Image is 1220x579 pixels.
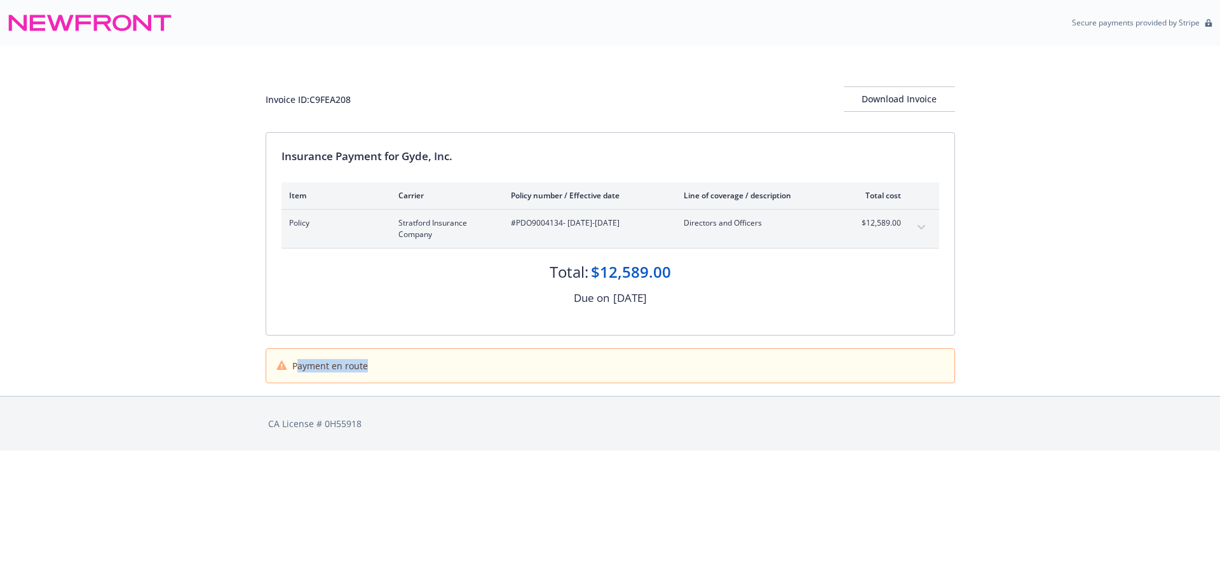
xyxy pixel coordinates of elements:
[844,87,955,111] div: Download Invoice
[613,290,647,306] div: [DATE]
[292,359,368,372] span: Payment en route
[268,417,952,430] div: CA License # 0H55918
[853,190,901,201] div: Total cost
[684,217,833,229] span: Directors and Officers
[398,217,491,240] span: Stratford Insurance Company
[511,217,663,229] span: #PDO9004134 - [DATE]-[DATE]
[911,217,932,238] button: expand content
[281,148,939,165] div: Insurance Payment for Gyde, Inc.
[684,190,833,201] div: Line of coverage / description
[591,261,671,283] div: $12,589.00
[574,290,609,306] div: Due on
[289,190,378,201] div: Item
[853,217,901,229] span: $12,589.00
[844,86,955,112] button: Download Invoice
[511,190,663,201] div: Policy number / Effective date
[398,190,491,201] div: Carrier
[289,217,378,229] span: Policy
[550,261,588,283] div: Total:
[266,93,351,106] div: Invoice ID: C9FEA208
[281,210,939,248] div: PolicyStratford Insurance Company#PDO9004134- [DATE]-[DATE]Directors and Officers$12,589.00expand...
[1072,17,1200,28] p: Secure payments provided by Stripe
